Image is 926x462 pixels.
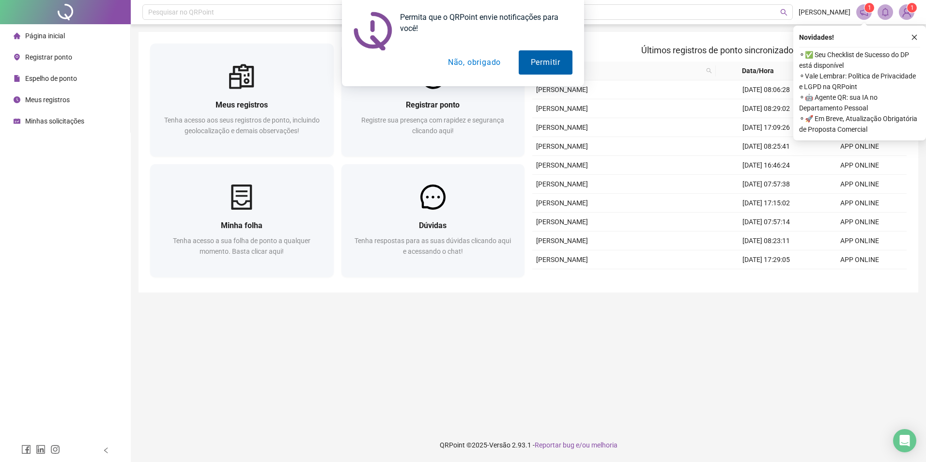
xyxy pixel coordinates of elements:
[173,237,310,255] span: Tenha acesso a sua folha de ponto a qualquer momento. Basta clicar aqui!
[14,118,20,124] span: schedule
[406,100,460,109] span: Registrar ponto
[720,118,813,137] td: [DATE] 17:09:26
[720,80,813,99] td: [DATE] 08:06:28
[813,175,907,194] td: APP ONLINE
[341,44,525,156] a: Registrar pontoRegistre sua presença com rapidez e segurança clicando aqui!
[150,44,334,156] a: Meus registrosTenha acesso aos seus registros de ponto, incluindo geolocalização e demais observa...
[535,441,617,449] span: Reportar bug e/ou melhoria
[813,231,907,250] td: APP ONLINE
[103,447,109,454] span: left
[536,86,588,93] span: [PERSON_NAME]
[720,194,813,213] td: [DATE] 17:15:02
[536,218,588,226] span: [PERSON_NAME]
[893,429,916,452] div: Open Intercom Messenger
[720,213,813,231] td: [DATE] 07:57:14
[720,269,813,288] td: [DATE] 08:26:17
[799,92,920,113] span: ⚬ 🤖 Agente QR: sua IA no Departamento Pessoal
[813,269,907,288] td: APP ONLINE
[519,50,572,75] button: Permitir
[164,116,320,135] span: Tenha acesso aos seus registros de ponto, incluindo geolocalização e demais observações!
[813,137,907,156] td: APP ONLINE
[221,221,262,230] span: Minha folha
[361,116,504,135] span: Registre sua presença com rapidez e segurança clicando aqui!
[720,175,813,194] td: [DATE] 07:57:38
[536,256,588,263] span: [PERSON_NAME]
[25,96,70,104] span: Meus registros
[50,445,60,454] span: instagram
[536,237,588,245] span: [PERSON_NAME]
[36,445,46,454] span: linkedin
[392,12,572,34] div: Permita que o QRPoint envie notificações para você!
[813,250,907,269] td: APP ONLINE
[536,180,588,188] span: [PERSON_NAME]
[813,194,907,213] td: APP ONLINE
[131,428,926,462] footer: QRPoint © 2025 - 2.93.1 -
[799,113,920,135] span: ⚬ 🚀 Em Breve, Atualização Obrigatória de Proposta Comercial
[341,164,525,277] a: DúvidasTenha respostas para as suas dúvidas clicando aqui e acessando o chat!
[536,142,588,150] span: [PERSON_NAME]
[150,164,334,277] a: Minha folhaTenha acesso a sua folha de ponto a qualquer momento. Basta clicar aqui!
[436,50,513,75] button: Não, obrigado
[21,445,31,454] span: facebook
[720,137,813,156] td: [DATE] 08:25:41
[720,156,813,175] td: [DATE] 16:46:24
[536,199,588,207] span: [PERSON_NAME]
[25,117,84,125] span: Minhas solicitações
[813,156,907,175] td: APP ONLINE
[216,100,268,109] span: Meus registros
[419,221,447,230] span: Dúvidas
[489,441,510,449] span: Versão
[536,123,588,131] span: [PERSON_NAME]
[354,12,392,50] img: notification icon
[355,237,511,255] span: Tenha respostas para as suas dúvidas clicando aqui e acessando o chat!
[720,250,813,269] td: [DATE] 17:29:05
[536,105,588,112] span: [PERSON_NAME]
[14,96,20,103] span: clock-circle
[720,99,813,118] td: [DATE] 08:29:02
[813,213,907,231] td: APP ONLINE
[536,161,588,169] span: [PERSON_NAME]
[720,231,813,250] td: [DATE] 08:23:11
